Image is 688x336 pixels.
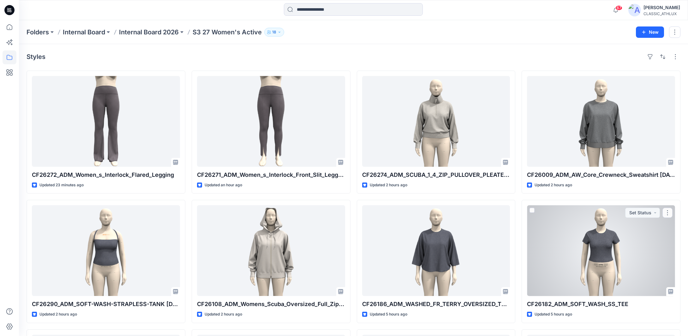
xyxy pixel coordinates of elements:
[39,311,77,318] p: Updated 2 hours ago
[643,4,680,11] div: [PERSON_NAME]
[119,28,179,37] a: Internal Board 2026
[272,29,276,36] p: 18
[527,76,675,167] a: CF26009_ADM_AW_Core_Crewneck_Sweatshirt 13OCT25
[39,182,84,188] p: Updated 23 minutes ago
[527,171,675,179] p: CF26009_ADM_AW_Core_Crewneck_Sweatshirt [DATE]
[615,5,622,10] span: 67
[535,311,572,318] p: Updated 5 hours ago
[205,182,242,188] p: Updated an hour ago
[362,76,510,167] a: CF26274_ADM_SCUBA_1_4_ZIP_PULLOVER_PLEATED 12OCT25
[32,76,180,167] a: CF26272_ADM_Women_s_Interlock_Flared_Legging
[362,171,510,179] p: CF26274_ADM_SCUBA_1_4_ZIP_PULLOVER_PLEATED [DATE]
[535,182,572,188] p: Updated 2 hours ago
[636,26,664,38] button: New
[32,171,180,179] p: CF26272_ADM_Women_s_Interlock_Flared_Legging
[370,311,407,318] p: Updated 5 hours ago
[197,300,345,309] p: CF26108_ADM_Womens_Scuba_Oversized_Full_Zip_Hoodie [DATE]
[643,11,680,16] div: CLASSIC_ATHLUX
[362,205,510,296] a: CF26186_ADM_WASHED_FR_TERRY_OVERSIZED_TEE 12OCT25
[628,4,641,16] img: avatar
[27,53,45,61] h4: Styles
[63,28,105,37] a: Internal Board
[32,300,180,309] p: CF26290_ADM_SOFT-WASH-STRAPLESS-TANK [DATE]
[32,205,180,296] a: CF26290_ADM_SOFT-WASH-STRAPLESS-TANK 14OCT25
[362,300,510,309] p: CF26186_ADM_WASHED_FR_TERRY_OVERSIZED_TEE [DATE]
[205,311,242,318] p: Updated 2 hours ago
[527,300,675,309] p: CF26182_ADM_SOFT_WASH_SS_TEE
[193,28,262,37] p: S3 27 Women's Active
[370,182,407,188] p: Updated 2 hours ago
[264,28,284,37] button: 18
[27,28,49,37] a: Folders
[197,171,345,179] p: CF26271_ADM_Women_s_Interlock_Front_Slit_Legging
[197,205,345,296] a: CF26108_ADM_Womens_Scuba_Oversized_Full_Zip_Hoodie 14OCT25
[527,205,675,296] a: CF26182_ADM_SOFT_WASH_SS_TEE
[197,76,345,167] a: CF26271_ADM_Women_s_Interlock_Front_Slit_Legging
